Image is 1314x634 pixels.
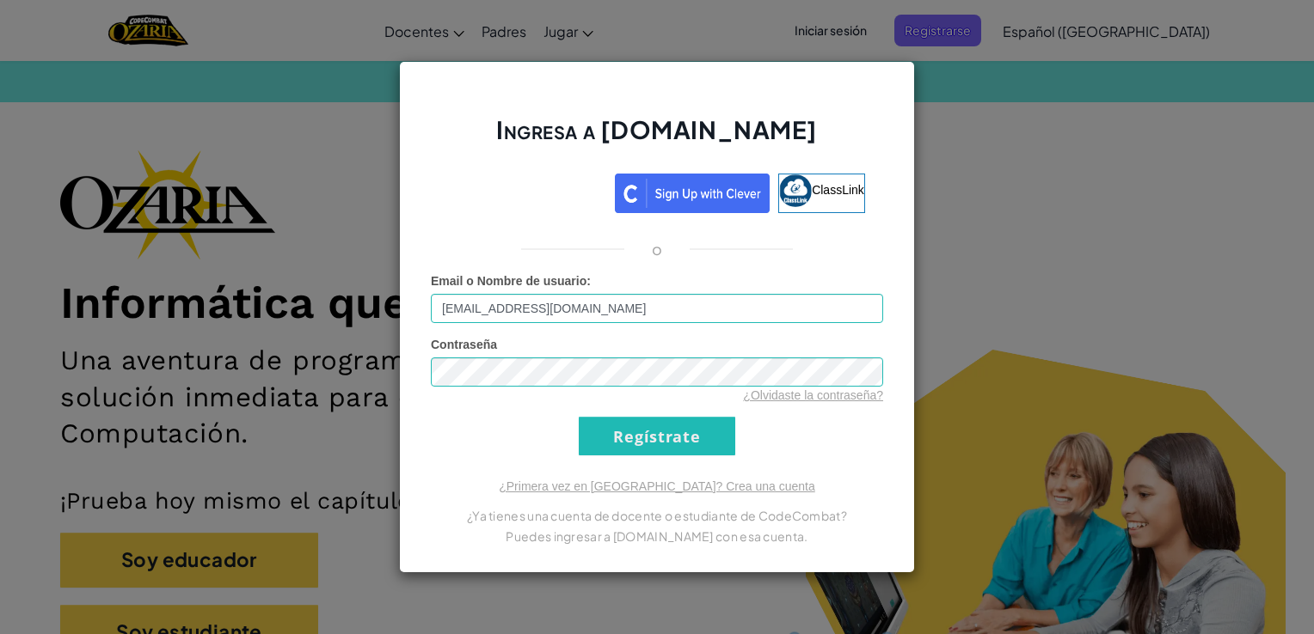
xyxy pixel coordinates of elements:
[431,113,883,163] h2: Ingresa a [DOMAIN_NAME]
[431,526,883,546] p: Puedes ingresar a [DOMAIN_NAME] con esa cuenta.
[579,417,735,455] input: Regístrate
[431,274,586,288] span: Email o Nombre de usuario
[812,183,864,197] span: ClassLink
[440,172,615,210] iframe: Botón de Acceder con Google
[499,479,815,493] a: ¿Primera vez en [GEOGRAPHIC_DATA]? Crea una cuenta
[615,174,770,213] img: clever_sso_button@2x.png
[431,272,591,290] label: :
[743,388,883,402] a: ¿Olvidaste la contraseña?
[431,505,883,526] p: ¿Ya tienes una cuenta de docente o estudiante de CodeCombat?
[779,174,812,207] img: classlink-logo-small.png
[652,239,662,259] p: o
[431,338,497,351] span: Contraseña
[961,17,1297,250] iframe: Diálogo de Acceder con Google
